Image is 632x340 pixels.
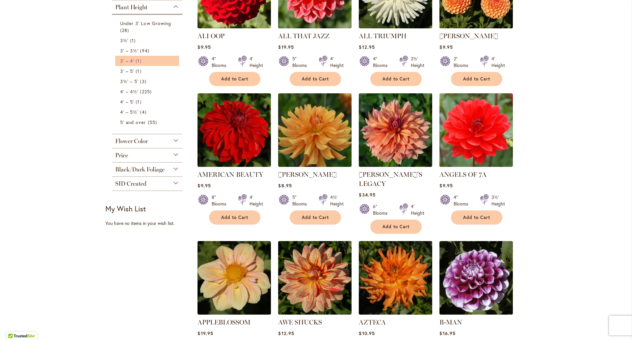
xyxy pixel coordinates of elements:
a: AMBER QUEEN [439,23,513,30]
a: 4' – 4½' 225 [120,88,176,95]
strong: My Wish List [105,204,146,213]
a: Under 3' Low Growing 28 [120,20,176,34]
span: 94 [140,47,151,54]
span: 5' and over [120,119,146,125]
span: Add to Cart [302,215,329,220]
div: 4" Blooms [454,194,472,207]
span: 55 [148,119,159,126]
span: Price [115,152,128,159]
div: 4' Height [491,55,505,69]
a: ALI OOP [197,23,271,30]
img: B-MAN [439,241,513,315]
span: 4 [140,108,148,115]
div: 4' Height [411,203,424,216]
span: 4' – 4½' [120,88,138,95]
div: 2½' Height [411,55,424,69]
span: $12.95 [278,330,294,336]
img: AMERICAN BEAUTY [197,93,271,167]
span: Add to Cart [463,215,490,220]
img: AWE SHUCKS [278,241,352,315]
a: ALL THAT JAZZ [278,32,329,40]
span: $34.95 [359,192,375,198]
a: 5' and over 55 [120,119,176,126]
span: 225 [140,88,153,95]
a: 4' – 5' 1 [120,98,176,105]
div: 5" Blooms [292,55,311,69]
span: $10.95 [359,330,375,336]
span: $8.95 [278,182,292,189]
iframe: Launch Accessibility Center [5,317,23,335]
span: $9.95 [197,44,211,50]
a: AZTECA [359,318,386,326]
span: SID Created [115,180,146,187]
a: 3½' – 5' 3 [120,78,176,85]
span: 1 [136,98,143,105]
a: AZTECA [359,310,432,316]
img: Andy's Legacy [359,93,432,167]
button: Add to Cart [290,210,341,225]
div: 6" Blooms [373,203,391,216]
span: 3½' [120,37,128,44]
span: 4' – 5½' [120,109,138,115]
a: ANDREW CHARLES [278,162,352,168]
span: 1 [130,37,137,44]
span: Black/Dark Foliage [115,166,165,173]
span: Flower Color [115,138,148,145]
a: AWE SHUCKS [278,318,322,326]
a: 3' – 4' 1 [120,57,176,64]
a: ALL TRIUMPH [359,32,407,40]
span: Add to Cart [302,76,329,82]
a: AMERICAN BEAUTY [197,170,263,178]
a: Andy's Legacy [359,162,432,168]
span: $9.95 [439,182,453,189]
a: AWE SHUCKS [278,310,352,316]
button: Add to Cart [209,72,260,86]
span: 1 [136,68,143,75]
span: Add to Cart [382,76,409,82]
a: B-MAN [439,318,462,326]
a: ALL TRIUMPH [359,23,432,30]
span: $9.95 [197,182,211,189]
div: 4½' Height [330,194,344,207]
span: $16.95 [439,330,455,336]
a: 3' – 3½' 94 [120,47,176,54]
span: 3' – 5' [120,68,134,74]
a: ANGELS OF 7A [439,170,487,178]
a: [PERSON_NAME] [439,32,498,40]
a: ALI OOP [197,32,224,40]
a: [PERSON_NAME] [278,170,337,178]
a: APPLEBLOSSOM [197,318,250,326]
img: ANGELS OF 7A [439,93,513,167]
a: 4' – 5½' 4 [120,108,176,115]
span: $19.95 [197,330,213,336]
a: B-MAN [439,310,513,316]
span: 1 [136,57,143,64]
div: 5" Blooms [292,194,311,207]
span: 3 [140,78,148,85]
div: 8" Blooms [212,194,230,207]
img: ANDREW CHARLES [278,93,352,167]
a: AMERICAN BEAUTY [197,162,271,168]
button: Add to Cart [370,72,422,86]
img: APPLEBLOSSOM [197,241,271,315]
div: You have no items in your wish list. [105,220,193,227]
div: 4" Blooms [212,55,230,69]
span: 4' – 5' [120,99,134,105]
span: $19.95 [278,44,294,50]
span: Add to Cart [382,224,409,230]
button: Add to Cart [209,210,260,225]
a: ANGELS OF 7A [439,162,513,168]
img: AZTECA [359,241,432,315]
div: 3½' Height [491,194,505,207]
span: 3' – 3½' [120,47,138,54]
div: 4' Height [330,55,344,69]
button: Add to Cart [451,72,502,86]
div: 4' Height [250,194,263,207]
span: Add to Cart [463,76,490,82]
a: ALL THAT JAZZ [278,23,352,30]
div: 4' Height [250,55,263,69]
span: 28 [120,27,131,34]
a: APPLEBLOSSOM [197,310,271,316]
span: $12.95 [359,44,375,50]
span: Add to Cart [221,76,248,82]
